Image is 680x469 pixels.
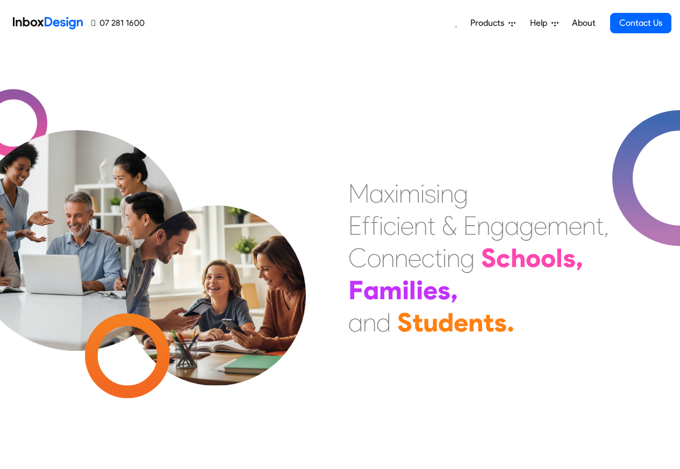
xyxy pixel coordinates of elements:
div: e [423,274,438,306]
div: e [534,210,547,242]
div: n [477,210,490,242]
div: n [447,242,460,274]
div: t [427,210,435,242]
div: f [370,210,379,242]
div: i [396,210,400,242]
div: n [468,306,483,338]
div: g [460,242,475,274]
div: a [505,210,519,242]
div: g [454,177,468,210]
div: n [363,306,376,338]
div: s [494,306,507,338]
div: . [507,306,514,338]
div: i [402,274,409,306]
div: n [582,210,596,242]
div: o [541,242,556,274]
div: , [604,210,609,242]
a: 07 281 1600 [91,17,145,30]
div: e [569,210,582,242]
div: s [438,274,450,306]
div: , [576,242,583,274]
div: M [348,177,369,210]
a: About [569,12,598,34]
div: i [395,177,399,210]
div: n [414,210,427,242]
span: Products [470,17,509,30]
div: x [384,177,395,210]
div: i [420,177,425,210]
div: i [416,274,423,306]
div: a [369,177,384,210]
div: m [547,210,569,242]
div: n [395,242,408,274]
div: o [367,242,381,274]
div: F [348,274,363,306]
div: E [348,210,362,242]
div: Maximising Efficient & Engagement, Connecting Schools, Families, and Students. [348,177,609,338]
div: d [438,306,454,338]
div: g [490,210,505,242]
div: c [421,242,434,274]
div: t [596,210,604,242]
div: t [434,242,442,274]
div: e [408,242,421,274]
div: C [348,242,367,274]
div: S [481,242,496,274]
div: o [526,242,541,274]
div: & [442,210,457,242]
div: c [383,210,396,242]
div: i [442,242,447,274]
div: s [563,242,576,274]
div: t [483,306,494,338]
div: t [412,306,423,338]
div: n [381,242,395,274]
div: h [511,242,526,274]
div: i [379,210,383,242]
div: l [556,242,563,274]
div: e [400,210,414,242]
div: f [362,210,370,242]
div: l [409,274,416,306]
div: m [379,274,402,306]
div: , [450,274,458,306]
div: m [399,177,420,210]
div: s [425,177,436,210]
img: parents_with_child.png [103,161,328,386]
div: i [436,177,440,210]
a: Help [526,12,563,34]
div: n [440,177,454,210]
span: Help [530,17,552,30]
div: E [463,210,477,242]
div: g [519,210,534,242]
div: e [454,306,468,338]
div: a [348,306,363,338]
div: d [376,306,391,338]
div: a [363,274,379,306]
a: Contact Us [610,13,671,33]
a: Products [466,12,520,34]
div: S [397,306,412,338]
div: u [423,306,438,338]
div: c [496,242,511,274]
